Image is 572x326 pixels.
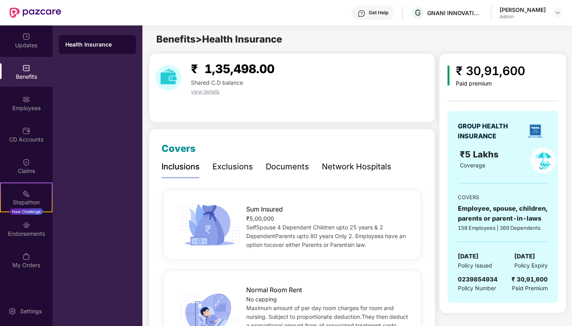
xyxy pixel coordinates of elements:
span: Policy Number [458,285,496,291]
div: No capping [246,295,409,304]
div: Inclusions [161,161,200,173]
span: SelfSpouse 4 Dependent Children upto 25 years & 2 DependentParents upto 80 years Only 2. Employee... [246,224,406,248]
img: svg+xml;base64,PHN2ZyBpZD0iU2V0dGluZy0yMHgyMCIgeG1sbnM9Imh0dHA6Ly93d3cudzMub3JnLzIwMDAvc3ZnIiB3aW... [8,307,16,315]
div: Stepathon [1,198,52,206]
img: policyIcon [530,147,556,173]
span: Policy Issued [458,261,492,270]
span: Coverage [460,162,485,169]
img: download [156,65,181,91]
div: Get Help [369,10,388,16]
img: svg+xml;base64,PHN2ZyBpZD0iQ0RfQWNjb3VudHMiIGRhdGEtbmFtZT0iQ0QgQWNjb3VudHMiIHhtbG5zPSJodHRwOi8vd3... [22,127,30,135]
span: ₹5 Lakhs [460,149,501,159]
div: Exclusions [212,161,253,173]
span: view details [191,88,220,95]
span: Policy Expiry [514,261,548,270]
span: [DATE] [514,252,535,261]
span: Sum Insured [246,204,283,214]
img: insurerLogo [525,121,545,141]
div: Documents [266,161,309,173]
div: Health Insurance [65,41,130,49]
span: [DATE] [458,252,479,261]
img: svg+xml;base64,PHN2ZyBpZD0iTXlfT3JkZXJzIiBkYXRhLW5hbWU9Ik15IE9yZGVycyIgeG1sbnM9Imh0dHA6Ly93d3cudz... [22,252,30,260]
img: svg+xml;base64,PHN2ZyBpZD0iRW5kb3JzZW1lbnRzIiB4bWxucz0iaHR0cDovL3d3dy53My5vcmcvMjAwMC9zdmciIHdpZH... [22,221,30,229]
span: Benefits > Health Insurance [156,33,282,45]
div: GROUP HEALTH INSURANCE [458,121,522,141]
span: Normal Room Rent [246,285,302,295]
img: svg+xml;base64,PHN2ZyB4bWxucz0iaHR0cDovL3d3dy53My5vcmcvMjAwMC9zdmciIHdpZHRoPSIyMSIgaGVpZ2h0PSIyMC... [22,190,30,198]
span: G [415,8,421,17]
div: ₹5,00,000 [246,214,409,223]
div: COVERS [458,193,548,201]
div: Network Hospitals [322,161,391,173]
span: ₹ 1,35,498.00 [191,62,274,76]
div: New Challenge [10,208,43,215]
img: icon [447,66,449,85]
div: [PERSON_NAME] [500,6,546,14]
img: svg+xml;base64,PHN2ZyBpZD0iQ2xhaW0iIHhtbG5zPSJodHRwOi8vd3d3LnczLm9yZy8yMDAwL3N2ZyIgd2lkdGg9IjIwIi... [22,158,30,166]
div: 158 Employees | 369 Dependents [458,224,548,232]
div: Paid premium [456,80,525,87]
img: svg+xml;base64,PHN2ZyBpZD0iRW1wbG95ZWVzIiB4bWxucz0iaHR0cDovL3d3dy53My5vcmcvMjAwMC9zdmciIHdpZHRoPS... [22,95,30,103]
img: icon [176,202,243,248]
span: 0239854934 [458,276,498,283]
div: GNANI INNOVATIONS PRIVATE LIMITED [427,9,483,17]
img: svg+xml;base64,PHN2ZyBpZD0iRHJvcGRvd24tMzJ4MzIiIHhtbG5zPSJodHRwOi8vd3d3LnczLm9yZy8yMDAwL3N2ZyIgd2... [554,10,561,16]
div: Admin [500,14,546,20]
div: ₹ 30,91,600 [512,275,548,284]
img: svg+xml;base64,PHN2ZyBpZD0iSGVscC0zMngzMiIgeG1sbnM9Imh0dHA6Ly93d3cudzMub3JnLzIwMDAvc3ZnIiB3aWR0aD... [358,10,366,17]
div: Settings [18,307,44,315]
div: ₹ 30,91,600 [456,62,525,80]
span: Shared C.D balance [191,79,243,86]
img: svg+xml;base64,PHN2ZyBpZD0iVXBkYXRlZCIgeG1sbnM9Imh0dHA6Ly93d3cudzMub3JnLzIwMDAvc3ZnIiB3aWR0aD0iMj... [22,33,30,41]
img: New Pazcare Logo [10,8,61,18]
span: Paid Premium [512,284,548,293]
span: Covers [161,143,196,154]
img: svg+xml;base64,PHN2ZyBpZD0iQmVuZWZpdHMiIHhtbG5zPSJodHRwOi8vd3d3LnczLm9yZy8yMDAwL3N2ZyIgd2lkdGg9Ij... [22,64,30,72]
div: Employee, spouse, children, parents or parent-in-laws [458,204,548,223]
